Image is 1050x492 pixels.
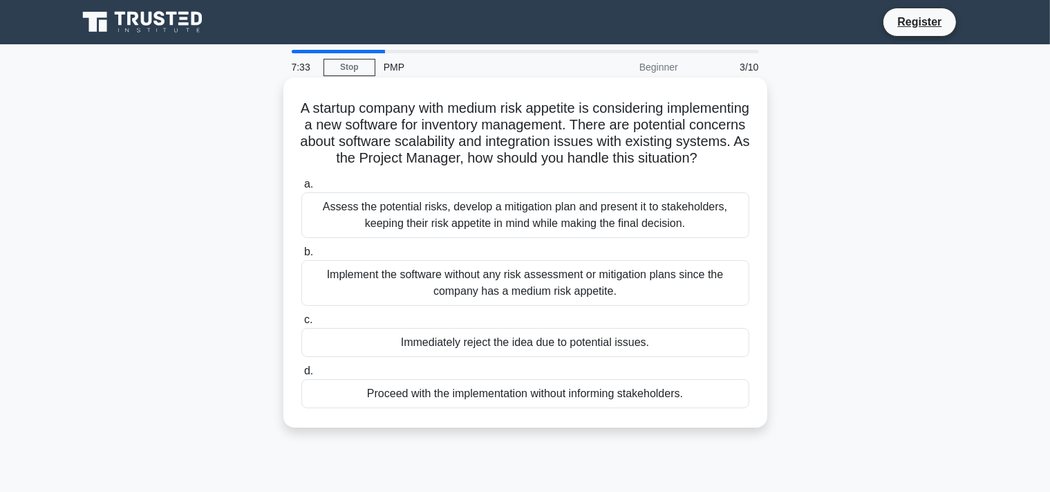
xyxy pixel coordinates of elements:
[304,246,313,257] span: b.
[283,53,324,81] div: 7:33
[686,53,767,81] div: 3/10
[300,100,751,167] h5: A startup company with medium risk appetite is considering implementing a new software for invent...
[301,260,749,306] div: Implement the software without any risk assessment or mitigation plans since the company has a me...
[304,313,312,325] span: c.
[301,379,749,408] div: Proceed with the implementation without informing stakeholders.
[889,13,950,30] a: Register
[304,365,313,376] span: d.
[301,192,749,238] div: Assess the potential risks, develop a mitigation plan and present it to stakeholders, keeping the...
[375,53,565,81] div: PMP
[304,178,313,190] span: a.
[301,328,749,357] div: Immediately reject the idea due to potential issues.
[324,59,375,76] a: Stop
[565,53,686,81] div: Beginner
